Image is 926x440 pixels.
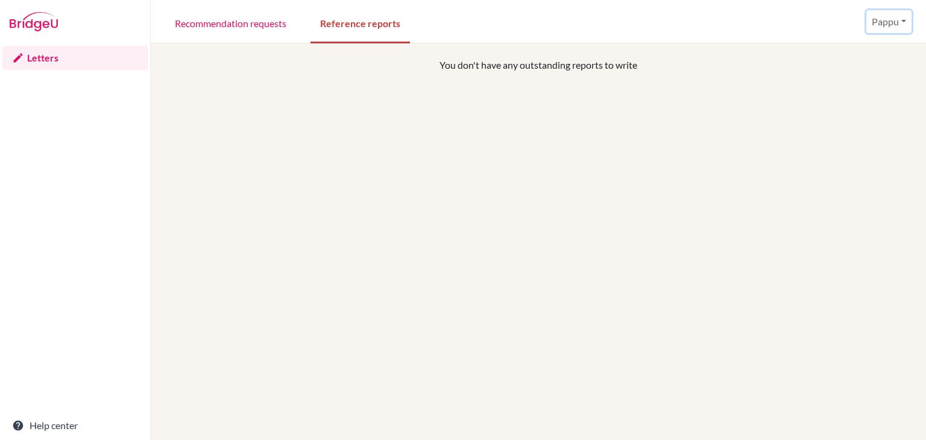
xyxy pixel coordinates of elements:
button: Pappu [866,10,912,33]
a: Reference reports [310,2,410,43]
img: Bridge-U [10,12,58,31]
p: You don't have any outstanding reports to write [236,58,840,72]
a: Recommendation requests [165,2,296,43]
a: Help center [2,413,148,438]
a: Letters [2,46,148,70]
